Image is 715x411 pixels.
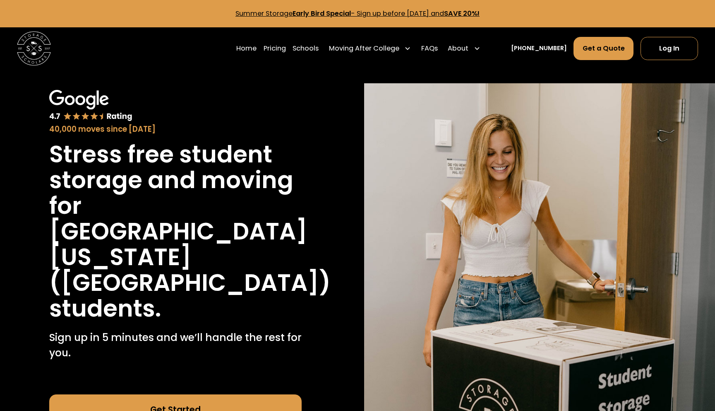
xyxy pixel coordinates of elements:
div: About [448,44,468,54]
a: Get a Quote [573,37,633,60]
strong: SAVE 20%! [444,9,480,18]
a: Summer StorageEarly Bird Special- Sign up before [DATE] andSAVE 20%! [235,9,480,18]
a: Log In [641,37,698,60]
a: Schools [293,36,319,60]
div: Moving After College [329,44,399,54]
a: Home [236,36,257,60]
p: Sign up in 5 minutes and we’ll handle the rest for you. [49,330,302,361]
h1: [GEOGRAPHIC_DATA][US_STATE] ([GEOGRAPHIC_DATA]) [49,219,331,296]
strong: Early Bird Special [293,9,351,18]
a: Pricing [264,36,286,60]
div: Moving After College [325,36,414,60]
h1: students. [49,296,161,322]
img: Google 4.7 star rating [49,90,132,122]
div: About [444,36,484,60]
a: FAQs [421,36,438,60]
h1: Stress free student storage and moving for [49,142,302,219]
a: [PHONE_NUMBER] [511,44,567,53]
div: 40,000 moves since [DATE] [49,123,302,135]
img: Storage Scholars main logo [17,31,51,65]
